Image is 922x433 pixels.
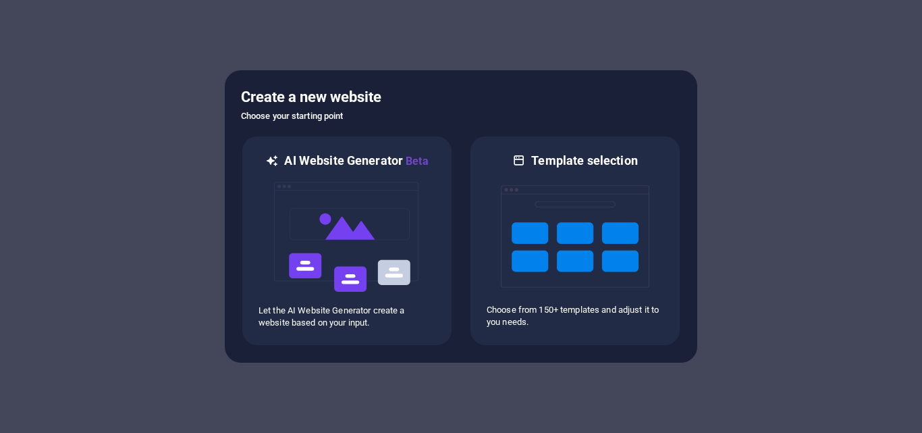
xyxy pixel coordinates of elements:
[487,304,663,328] p: Choose from 150+ templates and adjust it to you needs.
[531,153,637,169] h6: Template selection
[284,153,428,170] h6: AI Website Generator
[273,170,421,305] img: ai
[241,135,453,347] div: AI Website GeneratorBetaaiLet the AI Website Generator create a website based on your input.
[469,135,681,347] div: Template selectionChoose from 150+ templates and adjust it to you needs.
[241,86,681,108] h5: Create a new website
[403,155,429,168] span: Beta
[259,305,435,329] p: Let the AI Website Generator create a website based on your input.
[241,108,681,124] h6: Choose your starting point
